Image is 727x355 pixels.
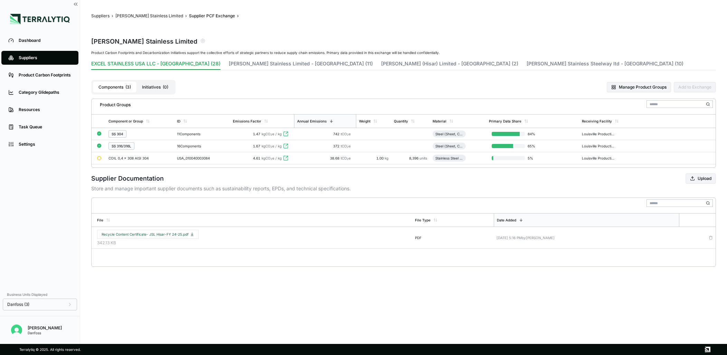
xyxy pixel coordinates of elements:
span: units [419,156,427,160]
p: Store and manage important supplier documents such as sustainability reports, EPDs, and technical... [91,185,716,192]
div: Date Added [497,218,516,222]
span: 65 % [525,144,547,148]
img: Logo [10,14,70,24]
span: 1.67 [253,144,260,148]
sub: 2 [271,157,272,161]
div: File [97,218,103,222]
div: Louisville Production [582,156,615,160]
div: Receiving Facility [582,119,612,123]
div: ID [177,119,180,123]
span: 1.47 [253,132,260,136]
button: [PERSON_NAME] Stainless Limited [115,13,183,19]
div: Material [433,119,446,123]
span: 84 % [525,132,547,136]
div: Weight [359,119,370,123]
span: kgCO e / kg [262,156,282,160]
span: tCO e [341,144,351,148]
div: Business Units Displayed [3,290,77,299]
div: Annual Emissions [297,119,327,123]
div: Product Carbon Footprints [19,72,72,78]
button: Manage Product Groups [607,82,671,92]
button: [PERSON_NAME] Stainless Steelway ltd - [GEOGRAPHIC_DATA] (10) [527,60,683,70]
div: [DATE] 5:16 PM by [PERSON_NAME] [497,236,677,240]
button: Recycle Content Certificate- JSL Hisar-FY 24-25.pdf [97,230,199,239]
div: Suppliers [19,55,72,61]
span: 4.61 [253,156,260,160]
sub: 2 [347,157,349,161]
span: › [112,13,113,19]
div: [PERSON_NAME] [28,325,62,331]
div: USA_010040003084 [177,156,210,160]
span: kgCO e / kg [262,132,282,136]
button: EXCEL STAINLESS USA LLC - [GEOGRAPHIC_DATA] (28) [91,60,220,70]
div: Task Queue [19,124,72,130]
div: COIL 0,4 x 308 AISI 304 [108,156,158,160]
div: Steel (Sheet, Cold-Rolled) [435,132,463,136]
div: 11 Components [177,132,227,136]
div: Louisville Production [582,132,615,136]
div: [PERSON_NAME] Stainless Limited [91,36,197,46]
span: kgCO e / kg [262,144,282,148]
h2: Supplier Documentation [91,174,164,183]
span: ( 0 ) [163,84,168,90]
button: Initiatives(0) [136,82,174,93]
button: Components(3) [93,82,136,93]
div: SS 316/316L [112,144,131,148]
div: Louisville Production [582,144,615,148]
span: kg [385,156,388,160]
div: Dashboard [19,38,72,43]
div: 16 Components [177,144,227,148]
button: Supplier PCF Exchange [189,13,235,19]
sub: 2 [347,133,349,136]
div: Danfoss [28,331,62,335]
sub: 2 [271,145,272,148]
div: Component or Group [108,119,143,123]
div: File Type [415,218,431,222]
button: Open user button [8,322,25,338]
div: Product Carbon Footprints and Decarbonization Initiatives support the collective efforts of strat... [91,51,716,55]
div: Steel (Sheet, Cold-Rolled) [435,144,463,148]
span: 372 [333,144,341,148]
div: Primary Data Share [489,119,521,123]
span: Recycle Content Certificate- JSL Hisar-FY 24-25.pdf [102,232,194,236]
span: Danfoss (3) [7,302,29,307]
span: 342.13 KB [97,240,409,246]
button: Suppliers [91,13,110,19]
span: › [237,13,239,19]
span: › [185,13,187,19]
div: Product Groups [94,99,131,108]
div: SS 304 [112,132,123,136]
div: Emissions Factor [233,119,261,123]
div: Resources [19,107,72,112]
button: [PERSON_NAME] Stainless Limited - [GEOGRAPHIC_DATA] (11) [229,60,373,70]
div: Settings [19,142,72,147]
span: 1.00 [376,156,385,160]
span: tCO e [341,132,351,136]
img: Erato Panayiotou [11,325,22,336]
div: Category Glidepaths [19,90,72,95]
span: tCO e [341,156,351,160]
span: 742 [333,132,341,136]
div: Stainless Steel (Sheet, Cold-Rolled) [435,156,463,160]
sub: 2 [347,145,349,148]
span: 8,396 [409,156,419,160]
span: ( 3 ) [125,84,131,90]
span: 38.68 [330,156,341,160]
button: [PERSON_NAME] (Hisar) Limited - [GEOGRAPHIC_DATA] (2) [381,60,518,70]
sub: 2 [271,133,272,136]
span: 5 % [525,156,547,160]
button: Upload [686,173,716,184]
td: PDF [412,227,494,249]
div: Quantity [394,119,408,123]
